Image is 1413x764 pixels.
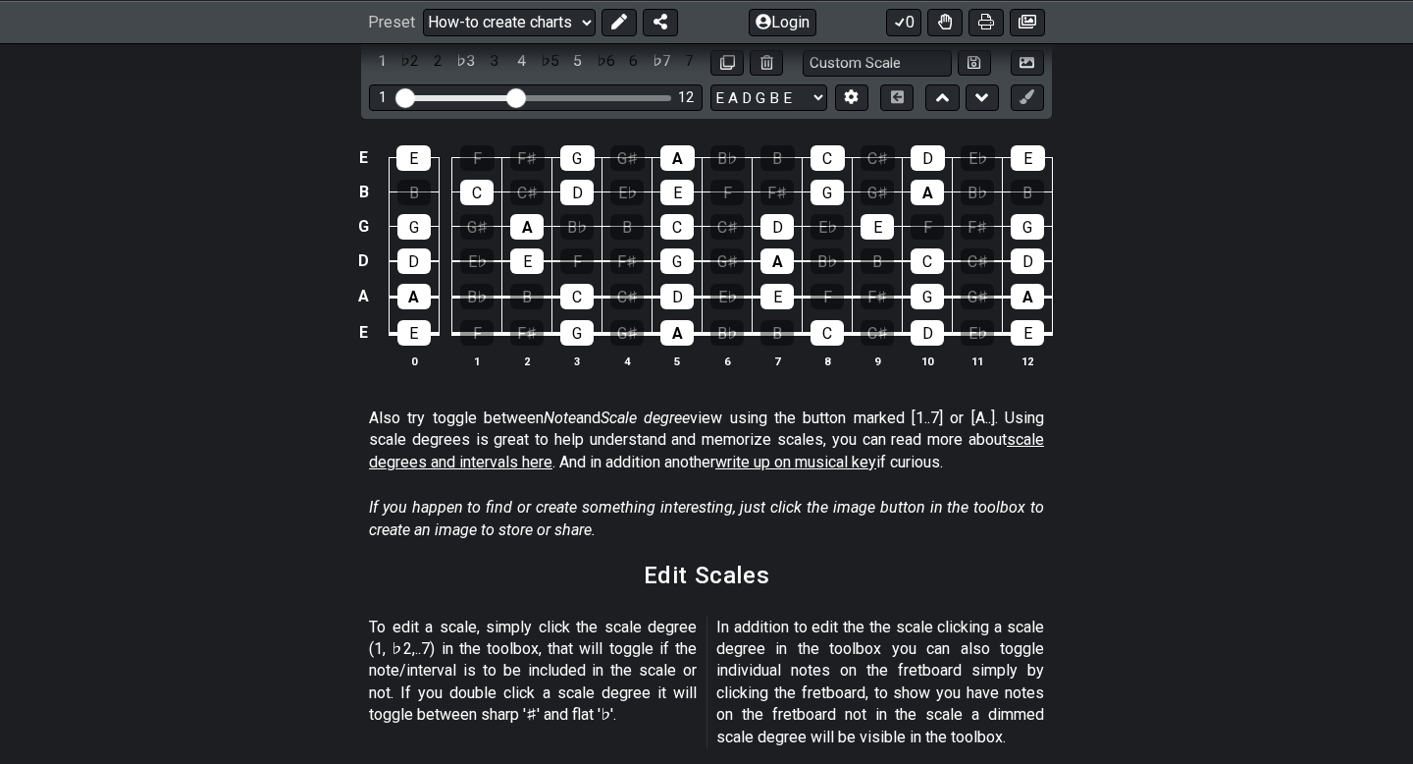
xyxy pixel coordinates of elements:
[610,320,644,346] div: G♯
[961,214,994,240] div: F♯
[760,214,794,240] div: D
[653,351,703,371] th: 5
[593,48,618,75] div: toggle scale degree
[911,248,944,274] div: C
[927,8,963,35] button: Toggle Dexterity for all fretkits
[760,284,794,309] div: E
[560,320,594,346] div: G
[710,84,827,111] select: Tuning
[560,180,594,205] div: D
[750,50,783,77] button: Delete
[811,145,845,171] div: C
[660,248,694,274] div: G
[644,565,770,586] h2: Edit Scales
[716,617,1044,748] p: In addition to edit the the scale clicking a scale degree in the toolbox you can also toggle indi...
[560,248,594,274] div: F
[601,409,690,427] em: Scale degree
[961,320,994,346] div: E♭
[966,84,999,111] button: Move down
[710,214,744,240] div: C♯
[880,84,914,111] button: Toggle horizontal chord view
[835,84,868,111] button: Edit Tuning
[502,351,552,371] th: 2
[560,284,594,309] div: C
[610,284,644,309] div: C♯
[961,284,994,309] div: G♯
[853,351,903,371] th: 9
[861,284,894,309] div: F♯
[911,214,944,240] div: F
[703,351,753,371] th: 6
[544,409,576,427] em: Note
[811,284,844,309] div: F
[861,180,894,205] div: G♯
[452,351,502,371] th: 1
[811,248,844,274] div: B♭
[602,351,653,371] th: 4
[911,320,944,346] div: D
[610,248,644,274] div: F♯
[397,214,431,240] div: G
[423,8,596,35] select: Preset
[1011,214,1044,240] div: G
[660,180,694,205] div: E
[1011,248,1044,274] div: D
[397,320,431,346] div: E
[811,214,844,240] div: E♭
[460,180,494,205] div: C
[610,180,644,205] div: E♭
[660,145,695,171] div: A
[368,13,415,31] span: Preset
[925,84,959,111] button: Move up
[352,141,376,176] td: E
[811,180,844,205] div: G
[460,284,494,309] div: B♭
[379,89,387,106] div: 1
[1003,351,1053,371] th: 12
[460,214,494,240] div: G♯
[861,214,894,240] div: E
[510,248,544,274] div: E
[610,214,644,240] div: B
[560,145,595,171] div: G
[760,320,794,346] div: B
[397,180,431,205] div: B
[760,248,794,274] div: A
[369,617,697,727] p: To edit a scale, simply click the scale degree (1, ♭2,..7) in the toolbox, that will toggle if th...
[660,320,694,346] div: A
[710,320,744,346] div: B♭
[861,320,894,346] div: C♯
[953,351,1003,371] th: 11
[1011,145,1045,171] div: E
[510,214,544,240] div: A
[389,351,439,371] th: 0
[397,284,431,309] div: A
[369,48,394,75] div: toggle scale degree
[425,48,450,75] div: toggle scale degree
[710,248,744,274] div: G♯
[481,48,506,75] div: toggle scale degree
[803,351,853,371] th: 8
[460,320,494,346] div: F
[460,248,494,274] div: E♭
[352,175,376,209] td: B
[911,180,944,205] div: A
[961,180,994,205] div: B♭
[710,145,745,171] div: B♭
[509,48,535,75] div: toggle scale degree
[397,248,431,274] div: D
[811,320,844,346] div: C
[760,180,794,205] div: F♯
[715,453,876,471] span: write up on musical key
[369,430,1044,470] span: scale degrees and intervals here
[369,84,703,111] div: Visible fret range
[510,320,544,346] div: F♯
[961,248,994,274] div: C♯
[1011,50,1044,77] button: Create Image
[961,145,995,171] div: E♭
[396,145,431,171] div: E
[861,248,894,274] div: B
[911,284,944,309] div: G
[753,351,803,371] th: 7
[660,284,694,309] div: D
